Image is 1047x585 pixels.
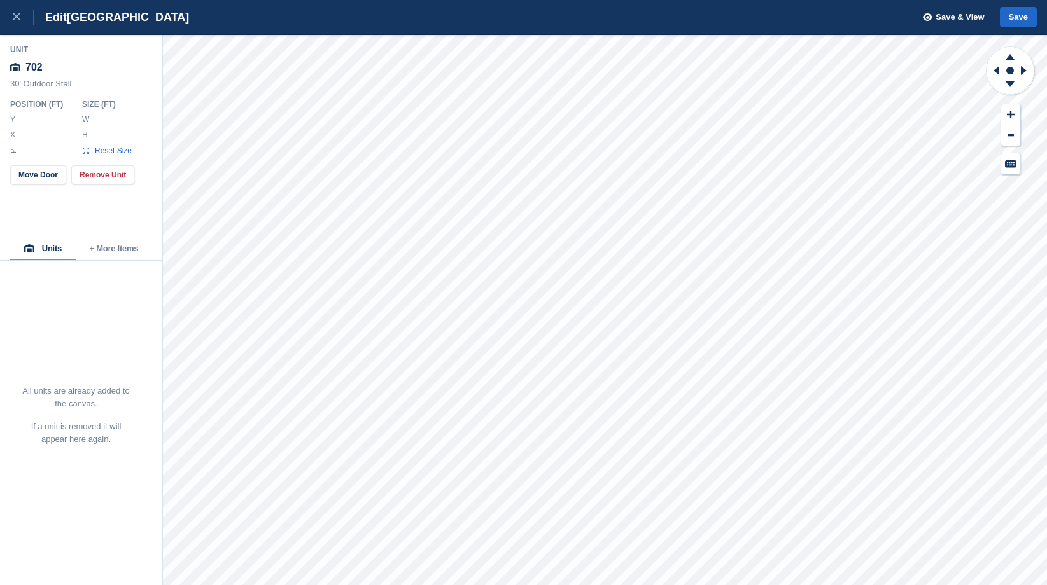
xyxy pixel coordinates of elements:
[1000,7,1037,28] button: Save
[936,11,984,24] span: Save & View
[82,99,138,109] div: Size ( FT )
[76,238,152,260] button: + More Items
[1001,153,1020,174] button: Keyboard Shortcuts
[11,147,16,153] img: angle-icn.0ed2eb85.svg
[82,114,88,125] label: W
[22,385,130,410] p: All units are already added to the canvas.
[10,114,17,125] label: Y
[71,165,134,184] button: Remove Unit
[10,238,76,260] button: Units
[22,420,130,446] p: If a unit is removed it will appear here again.
[34,10,189,25] div: Edit [GEOGRAPHIC_DATA]
[94,145,132,156] span: Reset Size
[10,165,66,184] button: Move Door
[10,56,153,79] div: 702
[82,130,88,140] label: H
[10,79,153,95] div: 30' Outdoor Stall
[1001,104,1020,125] button: Zoom In
[10,45,153,55] div: Unit
[10,130,17,140] label: X
[10,99,72,109] div: Position ( FT )
[916,7,985,28] button: Save & View
[1001,125,1020,146] button: Zoom Out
